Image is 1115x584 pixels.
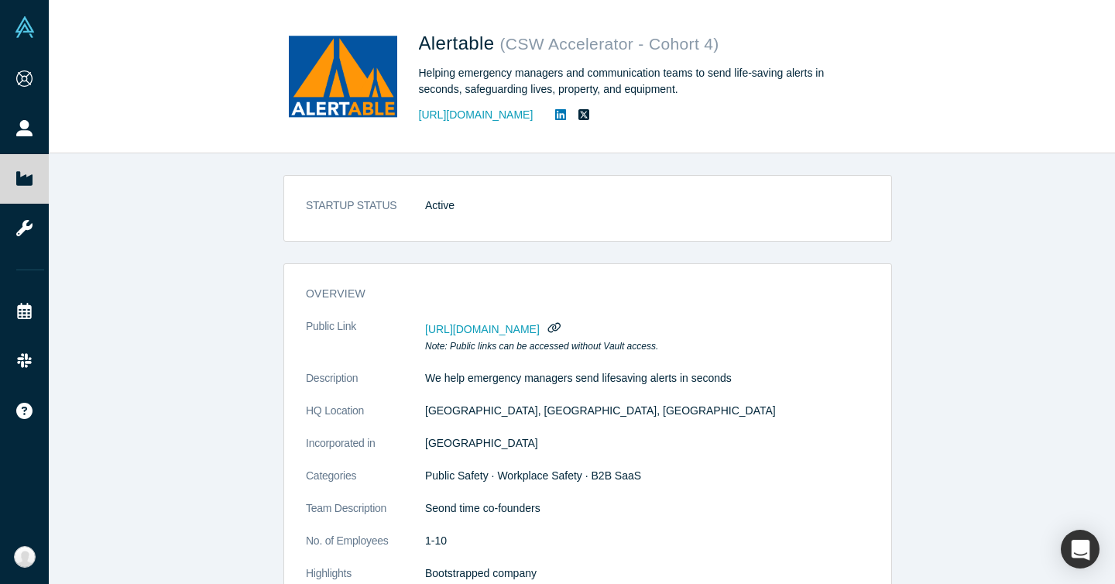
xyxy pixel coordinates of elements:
[419,65,853,98] div: Helping emergency managers and communication teams to send life-saving alerts in seconds, safegua...
[14,16,36,38] img: Alchemist Vault Logo
[425,469,641,482] span: Public Safety · Workplace Safety · B2B SaaS
[14,546,36,568] img: Suhan Lee's Account
[306,533,425,565] dt: No. of Employees
[306,435,425,468] dt: Incorporated in
[306,370,425,403] dt: Description
[425,435,870,452] dd: [GEOGRAPHIC_DATA]
[419,33,500,53] span: Alertable
[425,565,870,582] p: Bootstrapped company
[306,403,425,435] dt: HQ Location
[306,500,425,533] dt: Team Description
[306,468,425,500] dt: Categories
[306,198,425,230] dt: STARTUP STATUS
[425,198,870,214] dd: Active
[425,533,870,549] dd: 1-10
[425,323,540,335] span: [URL][DOMAIN_NAME]
[289,22,397,131] img: Alertable's Logo
[425,500,870,517] p: Seond time co-founders
[425,370,870,386] p: We help emergency managers send lifesaving alerts in seconds
[306,286,848,302] h3: overview
[500,35,719,53] small: ( CSW Accelerator - Cohort 4 )
[306,318,356,335] span: Public Link
[425,341,658,352] em: Note: Public links can be accessed without Vault access.
[425,403,870,419] dd: [GEOGRAPHIC_DATA], [GEOGRAPHIC_DATA], [GEOGRAPHIC_DATA]
[419,107,533,123] a: [URL][DOMAIN_NAME]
